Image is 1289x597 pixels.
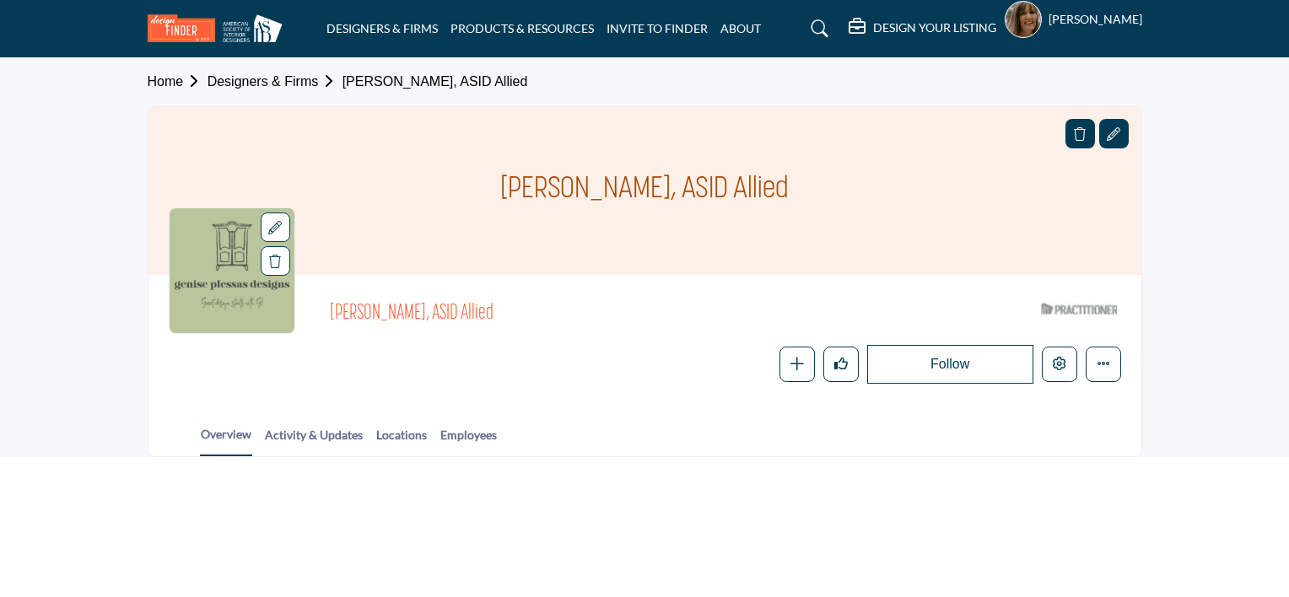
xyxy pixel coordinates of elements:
[264,426,364,455] a: Activity & Updates
[440,426,498,455] a: Employees
[200,425,252,456] a: Overview
[607,21,708,35] a: INVITE TO FINDER
[375,426,428,455] a: Locations
[148,14,291,42] img: site Logo
[1086,347,1121,382] button: More details
[720,21,761,35] a: ABOUT
[148,74,208,89] a: Home
[1042,347,1077,382] button: Edit company
[326,21,438,35] a: DESIGNERS & FIRMS
[261,212,290,242] div: Aspect Ratio:1:1,Size:400x400px
[450,21,594,35] a: PRODUCTS & RESOURCES
[1041,299,1117,319] img: ASID Qualified Practitioners
[208,74,342,89] a: Designers & Firms
[823,347,859,382] button: Like
[1049,11,1142,28] h5: [PERSON_NAME]
[1099,119,1129,148] div: Aspect Ratio:6:1,Size:1200x200px
[795,15,839,42] a: Search
[500,106,789,275] h1: [PERSON_NAME], ASID Allied
[1005,1,1042,38] button: Show hide supplier dropdown
[867,345,1033,384] button: Follow
[849,19,996,39] div: DESIGN YOUR LISTING
[873,20,996,35] h5: DESIGN YOUR LISTING
[330,300,710,328] span: Genise Plessas, ASID Allied
[342,74,528,89] a: [PERSON_NAME], ASID Allied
